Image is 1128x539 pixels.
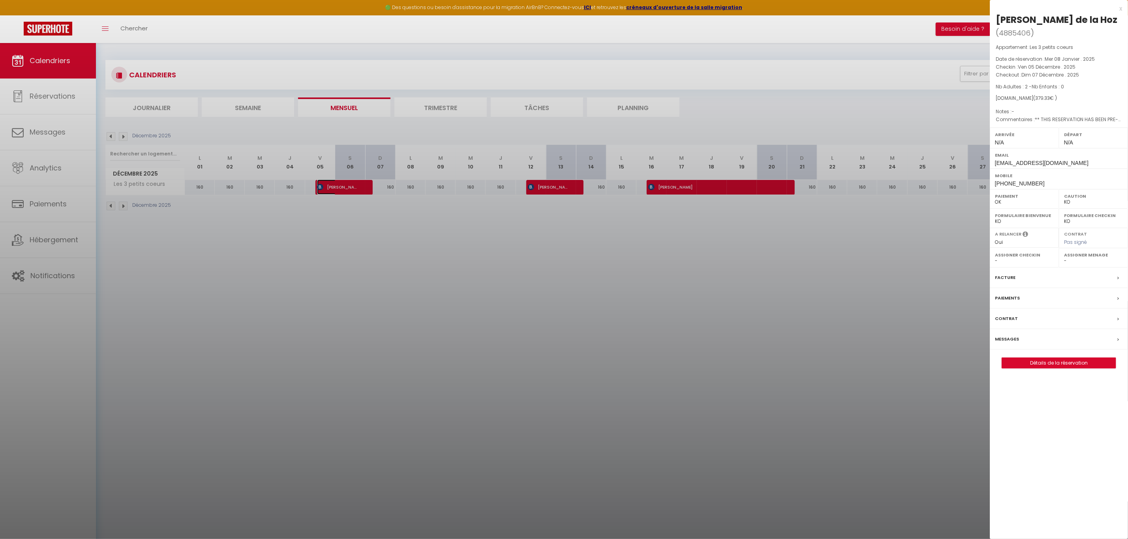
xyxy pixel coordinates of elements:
a: Détails de la réservation [1002,358,1116,368]
p: Notes : [996,108,1122,116]
label: Paiements [995,294,1020,302]
div: [PERSON_NAME] de la Hoz [996,13,1117,26]
label: Formulaire Checkin [1064,211,1123,219]
label: Caution [1064,192,1123,200]
label: Assigner Checkin [995,251,1054,259]
label: Messages [995,335,1019,343]
p: Commentaires : [996,116,1122,124]
span: N/A [1064,139,1073,146]
span: Nb Adultes : 2 - [996,83,1064,90]
span: ( ) [996,27,1034,38]
span: - [1012,108,1014,115]
span: Ven 05 Décembre . 2025 [1018,64,1075,70]
p: Date de réservation : [996,55,1122,63]
div: [DOMAIN_NAME] [996,95,1122,102]
button: Ouvrir le widget de chat LiveChat [6,3,30,27]
span: Mer 08 Janvier . 2025 [1045,56,1095,62]
p: Checkout : [996,71,1122,79]
label: Mobile [995,172,1123,180]
span: [PHONE_NUMBER] [995,180,1045,187]
i: Sélectionner OUI si vous souhaiter envoyer les séquences de messages post-checkout [1023,231,1028,240]
span: 4885406 [999,28,1030,38]
span: ( € ) [1033,95,1057,101]
span: Dim 07 Décembre . 2025 [1021,71,1079,78]
label: Facture [995,273,1015,282]
span: 379.33 [1035,95,1050,101]
label: Contrat [995,314,1018,323]
span: Nb Enfants : 0 [1032,83,1064,90]
span: [EMAIL_ADDRESS][DOMAIN_NAME] [995,160,1089,166]
span: N/A [995,139,1004,146]
p: Appartement : [996,43,1122,51]
label: Paiement [995,192,1054,200]
label: Email [995,151,1123,159]
label: Assigner Menage [1064,251,1123,259]
button: Détails de la réservation [1002,357,1116,369]
label: Départ [1064,131,1123,138]
span: Pas signé [1064,239,1087,245]
p: Checkin : [996,63,1122,71]
span: Les 3 petits coeurs [1030,44,1073,51]
label: A relancer [995,231,1021,238]
label: Arrivée [995,131,1054,138]
label: Contrat [1064,231,1087,236]
div: x [990,4,1122,13]
label: Formulaire Bienvenue [995,211,1054,219]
